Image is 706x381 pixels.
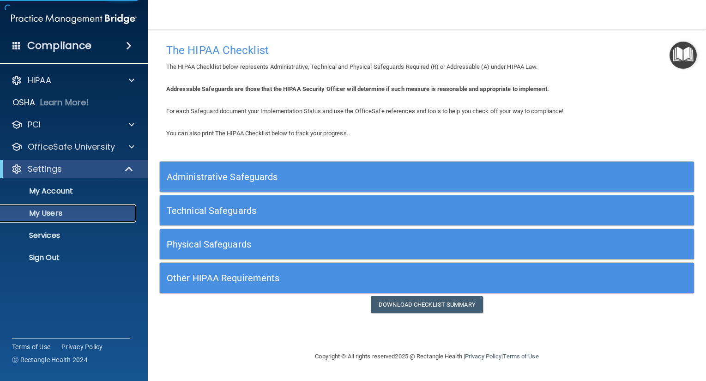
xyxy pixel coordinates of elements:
[465,353,501,360] a: Privacy Policy
[166,108,563,115] span: For each Safeguard document your Implementation Status and use the OfficeSafe references and tool...
[28,141,115,152] p: OfficeSafe University
[11,141,134,152] a: OfficeSafe University
[11,10,137,28] img: PMB logo
[12,355,88,364] span: Ⓒ Rectangle Health 2024
[166,130,348,137] span: You can also print The HIPAA Checklist below to track your progress.
[11,119,134,130] a: PCI
[6,253,132,262] p: Sign Out
[166,44,688,56] h4: The HIPAA Checklist
[166,85,549,92] b: Addressable Safeguards are those that the HIPAA Security Officer will determine if such measure i...
[167,273,554,283] h5: Other HIPAA Requirements
[167,239,554,249] h5: Physical Safeguards
[27,39,91,52] h4: Compliance
[11,163,134,175] a: Settings
[6,187,132,196] p: My Account
[670,42,697,69] button: Open Resource Center
[28,119,41,130] p: PCI
[166,63,538,70] span: The HIPAA Checklist below represents Administrative, Technical and Physical Safeguards Required (...
[28,75,51,86] p: HIPAA
[40,97,89,108] p: Learn More!
[12,342,50,351] a: Terms of Use
[6,231,132,240] p: Services
[371,296,483,313] a: Download Checklist Summary
[28,163,62,175] p: Settings
[259,342,596,371] div: Copyright © All rights reserved 2025 @ Rectangle Health | |
[167,206,554,216] h5: Technical Safeguards
[167,172,554,182] h5: Administrative Safeguards
[61,342,103,351] a: Privacy Policy
[503,353,538,360] a: Terms of Use
[11,75,134,86] a: HIPAA
[6,209,132,218] p: My Users
[12,97,36,108] p: OSHA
